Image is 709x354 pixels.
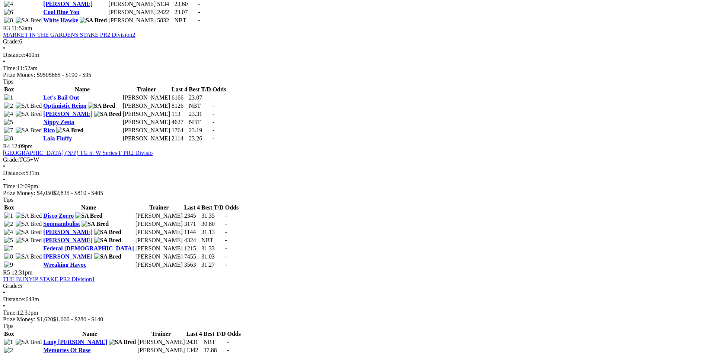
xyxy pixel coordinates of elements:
img: 2 [4,103,13,109]
th: Odds [212,86,226,93]
td: NBT [188,118,211,126]
img: 8 [4,135,13,142]
span: - [213,135,214,142]
a: Nippy Zesta [43,119,74,125]
span: - [225,253,227,260]
td: 3563 [184,261,200,269]
td: [PERSON_NAME] [135,212,183,220]
span: R4 [3,143,10,149]
td: 23.07 [188,94,211,101]
td: [PERSON_NAME] [108,0,156,8]
td: 113 [171,110,188,118]
td: 4324 [184,237,200,244]
span: - [213,103,214,109]
img: SA Bred [109,339,136,345]
img: SA Bred [94,237,121,244]
span: - [227,347,229,353]
th: Best T/D [201,204,224,211]
span: - [198,1,200,7]
td: 23.60 [174,0,197,8]
div: 5 [3,283,706,289]
div: 531m [3,170,706,176]
div: Prize Money: $1,620 [3,316,706,323]
a: Disco Zorro [43,212,74,219]
a: Long [PERSON_NAME] [43,339,107,345]
img: 2 [4,347,13,354]
a: White Hawke [43,17,78,23]
td: NBT [174,17,197,24]
td: [PERSON_NAME] [135,253,183,260]
td: 2422 [157,9,173,16]
th: Odds [225,204,239,211]
img: 5 [4,119,13,126]
td: [PERSON_NAME] [122,102,170,110]
a: Somnambulist [43,221,80,227]
span: Time: [3,183,17,189]
span: Grade: [3,156,19,163]
td: 2345 [184,212,200,220]
span: Box [4,204,14,211]
span: 11:52am [12,25,32,31]
span: $1,000 - $280 - $140 [53,316,103,322]
span: 12:09pm [12,143,33,149]
td: 30.80 [201,220,224,228]
span: Tips [3,78,13,85]
td: [PERSON_NAME] [122,118,170,126]
a: [PERSON_NAME] [43,1,92,7]
span: - [225,212,227,219]
td: 31.03 [201,253,224,260]
span: - [227,339,229,345]
th: Last 4 [171,86,188,93]
td: 31.33 [201,245,224,252]
div: 400m [3,52,706,58]
img: 6 [4,9,13,16]
span: 12:31pm [12,269,33,276]
div: 12:09pm [3,183,706,190]
span: • [3,163,5,169]
td: 31.27 [201,261,224,269]
td: 2114 [171,135,188,142]
td: [PERSON_NAME] [135,228,183,236]
td: [PERSON_NAME] [122,127,170,134]
div: TG5+W [3,156,706,163]
img: SA Bred [16,339,42,345]
td: 23.31 [188,110,211,118]
span: Time: [3,309,17,316]
img: SA Bred [16,221,42,227]
a: [PERSON_NAME] [43,111,92,117]
img: 4 [4,1,13,7]
td: 8126 [171,102,188,110]
td: NBT [203,338,226,346]
div: 643m [3,296,706,303]
td: NBT [201,237,224,244]
div: Prize Money: $4,050 [3,190,706,197]
span: Box [4,86,14,92]
td: [PERSON_NAME] [122,110,170,118]
span: - [198,17,200,23]
span: Tips [3,197,13,203]
span: R3 [3,25,10,31]
td: 3171 [184,220,200,228]
th: Trainer [137,330,185,338]
img: SA Bred [16,212,42,219]
img: SA Bred [94,111,121,117]
td: 1144 [184,228,200,236]
td: 31.13 [201,228,224,236]
th: Name [43,86,122,93]
td: 31.35 [201,212,224,220]
a: Federal [DEMOGRAPHIC_DATA] [43,245,134,251]
span: • [3,58,5,65]
img: SA Bred [16,237,42,244]
td: 6166 [171,94,188,101]
td: 1764 [171,127,188,134]
img: 2 [4,221,13,227]
img: SA Bred [16,127,42,134]
td: [PERSON_NAME] [108,9,156,16]
img: SA Bred [16,17,42,24]
span: - [198,9,200,15]
th: Best T/D [188,86,211,93]
span: $665 - $190 - $95 [49,72,92,78]
a: [PERSON_NAME] [43,237,92,243]
td: 5134 [157,0,173,8]
div: 11:52am [3,65,706,72]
